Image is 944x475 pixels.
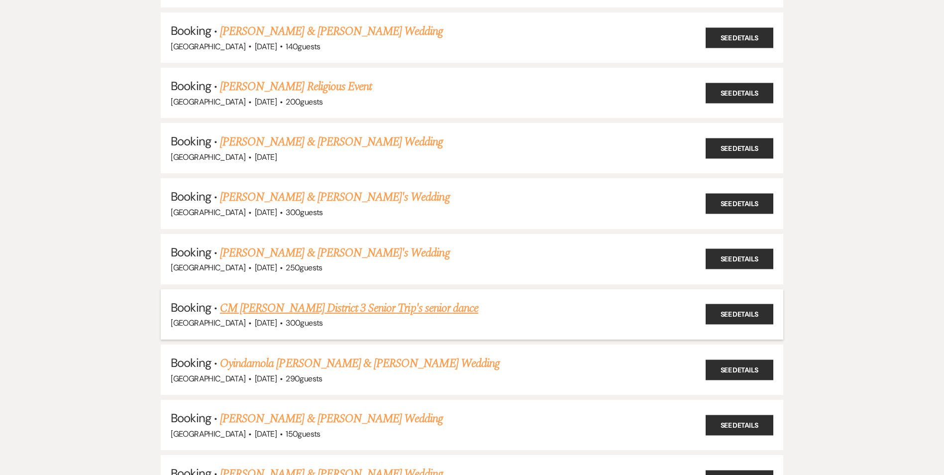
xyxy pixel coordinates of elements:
[255,97,277,107] span: [DATE]
[255,207,277,218] span: [DATE]
[171,410,210,426] span: Booking
[255,318,277,328] span: [DATE]
[171,429,245,439] span: [GEOGRAPHIC_DATA]
[255,373,277,384] span: [DATE]
[255,262,277,273] span: [DATE]
[171,300,210,315] span: Booking
[706,194,773,214] a: See Details
[706,249,773,269] a: See Details
[220,244,450,262] a: [PERSON_NAME] & [PERSON_NAME]'s Wedding
[171,355,210,370] span: Booking
[286,262,322,273] span: 250 guests
[706,138,773,158] a: See Details
[220,78,372,96] a: [PERSON_NAME] Religious Event
[171,318,245,328] span: [GEOGRAPHIC_DATA]
[171,23,210,38] span: Booking
[706,359,773,380] a: See Details
[255,41,277,52] span: [DATE]
[220,299,478,317] a: CM [PERSON_NAME] District 3 Senior Trip's senior dance
[220,133,443,151] a: [PERSON_NAME] & [PERSON_NAME] Wedding
[171,373,245,384] span: [GEOGRAPHIC_DATA]
[286,207,322,218] span: 300 guests
[286,318,322,328] span: 300 guests
[220,355,500,372] a: Oyindamola [PERSON_NAME] & [PERSON_NAME] Wedding
[706,83,773,103] a: See Details
[286,41,320,52] span: 140 guests
[706,27,773,48] a: See Details
[286,373,322,384] span: 290 guests
[171,41,245,52] span: [GEOGRAPHIC_DATA]
[706,415,773,435] a: See Details
[255,152,277,162] span: [DATE]
[286,97,322,107] span: 200 guests
[171,244,210,260] span: Booking
[706,304,773,325] a: See Details
[171,133,210,149] span: Booking
[220,188,450,206] a: [PERSON_NAME] & [PERSON_NAME]'s Wedding
[220,22,443,40] a: [PERSON_NAME] & [PERSON_NAME] Wedding
[220,410,443,428] a: [PERSON_NAME] & [PERSON_NAME] Wedding
[171,189,210,204] span: Booking
[171,78,210,94] span: Booking
[171,207,245,218] span: [GEOGRAPHIC_DATA]
[171,152,245,162] span: [GEOGRAPHIC_DATA]
[255,429,277,439] span: [DATE]
[171,262,245,273] span: [GEOGRAPHIC_DATA]
[286,429,320,439] span: 150 guests
[171,97,245,107] span: [GEOGRAPHIC_DATA]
